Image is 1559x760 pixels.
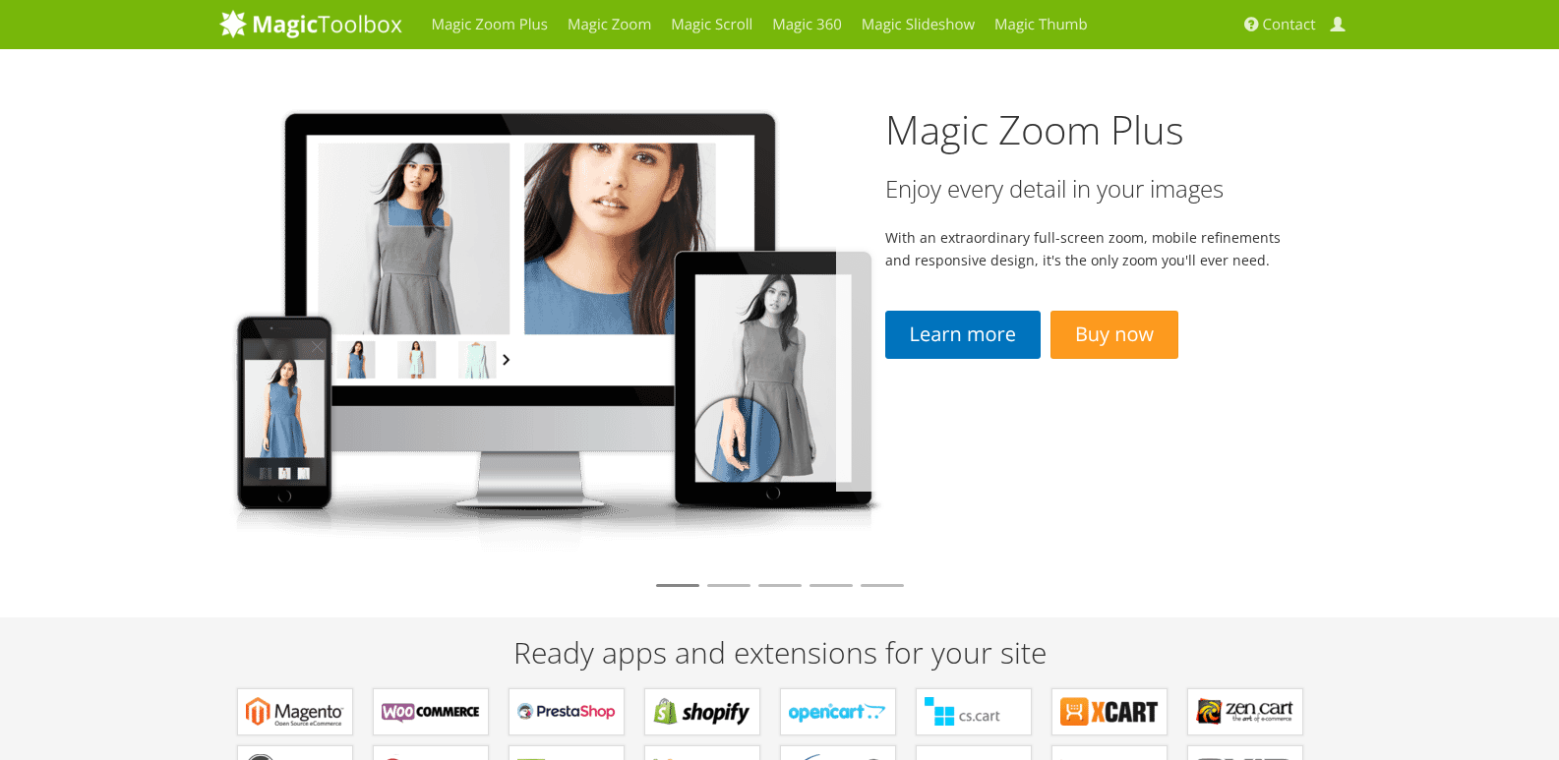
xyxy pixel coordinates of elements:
a: Modules for OpenCart [780,688,896,735]
a: Apps for Shopify [644,688,760,735]
a: Buy now [1050,311,1178,359]
b: Extensions for Magento [246,697,344,727]
a: Magic Zoom Plus [885,102,1184,156]
a: Modules for X-Cart [1051,688,1168,735]
h2: Ready apps and extensions for your site [219,636,1341,669]
p: With an extraordinary full-screen zoom, mobile refinements and responsive design, it's the only z... [885,226,1291,271]
b: Plugins for WooCommerce [382,697,480,727]
b: Add-ons for CS-Cart [925,697,1023,727]
span: Contact [1263,15,1316,34]
b: Plugins for Zen Cart [1196,697,1294,727]
a: Learn more [885,311,1041,359]
a: Plugins for Zen Cart [1187,688,1303,735]
b: Apps for Shopify [653,697,751,727]
a: Add-ons for CS-Cart [916,688,1032,735]
b: Modules for X-Cart [1060,697,1159,727]
img: magiczoomplus2-tablet.png [219,93,886,553]
b: Modules for PrestaShop [517,697,616,727]
a: Plugins for WooCommerce [373,688,489,735]
a: Extensions for Magento [237,688,353,735]
h3: Enjoy every detail in your images [885,176,1291,202]
a: Modules for PrestaShop [509,688,625,735]
b: Modules for OpenCart [789,697,887,727]
img: MagicToolbox.com - Image tools for your website [219,9,402,38]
